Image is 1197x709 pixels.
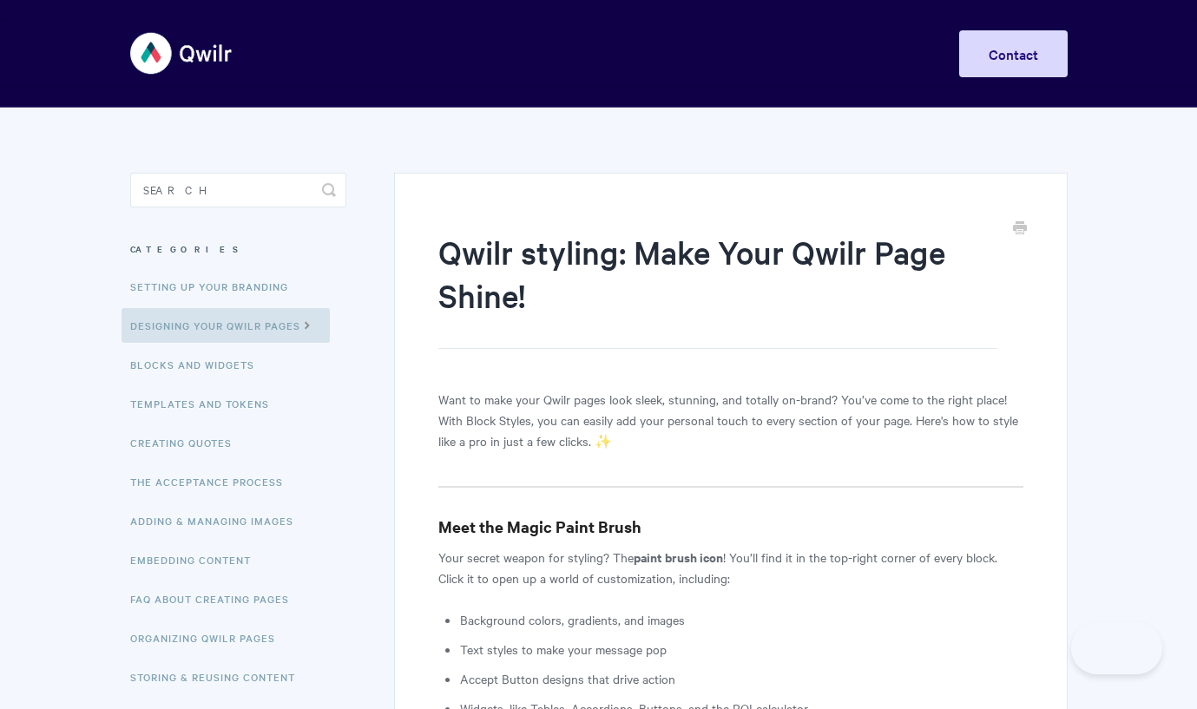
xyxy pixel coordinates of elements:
[460,639,1023,660] li: Text styles to make your message pop
[634,548,723,566] strong: paint brush icon
[438,547,1023,588] p: Your secret weapon for styling? The ! You’ll find it in the top-right corner of every block. Clic...
[460,609,1023,630] li: Background colors, gradients, and images
[130,269,301,304] a: Setting up your Branding
[130,503,306,538] a: Adding & Managing Images
[130,660,308,694] a: Storing & Reusing Content
[130,173,346,207] input: Search
[130,581,302,616] a: FAQ About Creating Pages
[438,230,996,349] h1: Qwilr styling: Make Your Qwilr Page Shine!
[130,21,233,86] img: Qwilr Help Center
[438,389,1023,451] p: Want to make your Qwilr pages look sleek, stunning, and totally on-brand? You’ve come to the righ...
[130,386,282,421] a: Templates and Tokens
[438,515,1023,539] h3: Meet the Magic Paint Brush
[130,620,288,655] a: Organizing Qwilr Pages
[959,30,1068,77] a: Contact
[130,542,264,577] a: Embedding Content
[122,308,330,343] a: Designing Your Qwilr Pages
[460,668,1023,689] li: Accept Button designs that drive action
[130,464,296,499] a: The Acceptance Process
[1013,220,1027,239] a: Print this Article
[130,347,267,382] a: Blocks and Widgets
[130,233,346,265] h3: Categories
[130,425,245,460] a: Creating Quotes
[1071,622,1162,674] iframe: Toggle Customer Support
